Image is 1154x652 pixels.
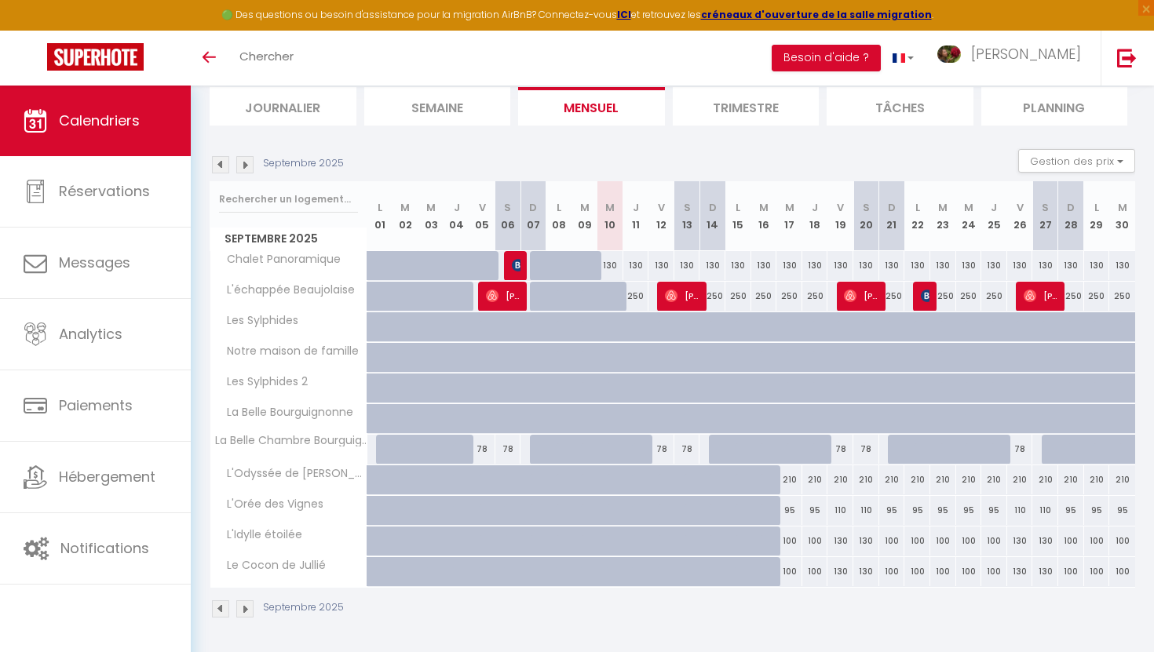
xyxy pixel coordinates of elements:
[512,250,520,280] span: [PERSON_NAME]
[1024,281,1058,311] span: [PERSON_NAME]
[956,282,982,311] div: 250
[776,526,802,555] div: 100
[701,8,932,21] a: créneaux d'ouverture de la salle migration
[853,557,879,586] div: 130
[648,181,674,251] th: 12
[802,526,828,555] div: 100
[853,435,879,464] div: 78
[981,465,1007,494] div: 210
[59,395,133,415] span: Paiements
[776,496,802,525] div: 95
[213,282,359,299] span: L'échappée Beaujolaise
[59,324,122,344] span: Analytics
[47,43,144,71] img: Super Booking
[699,282,725,311] div: 250
[546,181,572,251] th: 08
[930,557,956,586] div: 100
[59,253,130,272] span: Messages
[991,200,997,215] abbr: J
[1032,557,1058,586] div: 130
[981,251,1007,280] div: 130
[751,251,777,280] div: 130
[1042,200,1049,215] abbr: S
[1109,282,1135,311] div: 250
[1007,465,1033,494] div: 210
[1007,181,1033,251] th: 26
[772,45,881,71] button: Besoin d'aide ?
[751,181,777,251] th: 16
[802,181,828,251] th: 18
[520,181,546,251] th: 07
[605,200,615,215] abbr: M
[1094,200,1099,215] abbr: L
[1084,465,1110,494] div: 210
[665,281,699,311] span: [PERSON_NAME]
[930,526,956,555] div: 100
[921,281,929,311] span: [PERSON_NAME]
[1007,435,1033,464] div: 78
[597,251,623,280] div: 130
[981,282,1007,311] div: 250
[648,435,674,464] div: 78
[802,251,828,280] div: 130
[1084,496,1110,525] div: 95
[1067,200,1075,215] abbr: D
[776,465,802,494] div: 210
[1058,465,1084,494] div: 210
[930,181,956,251] th: 23
[759,200,769,215] abbr: M
[673,87,820,126] li: Trimestre
[956,526,982,555] div: 100
[1058,282,1084,311] div: 250
[1007,557,1033,586] div: 130
[879,557,905,586] div: 100
[844,281,878,311] span: [PERSON_NAME]
[827,557,853,586] div: 130
[572,181,597,251] th: 09
[617,8,631,21] strong: ICI
[1109,181,1135,251] th: 30
[776,282,802,311] div: 250
[1109,557,1135,586] div: 100
[1007,496,1033,525] div: 110
[1109,526,1135,555] div: 100
[674,435,700,464] div: 78
[956,181,982,251] th: 24
[1109,496,1135,525] div: 95
[393,181,418,251] th: 02
[904,251,930,280] div: 130
[709,200,717,215] abbr: D
[1032,496,1058,525] div: 110
[213,312,302,330] span: Les Sylphides
[486,281,520,311] span: [PERSON_NAME]
[1118,200,1127,215] abbr: M
[557,200,561,215] abbr: L
[597,181,623,251] th: 10
[263,156,344,171] p: Septembre 2025
[736,200,740,215] abbr: L
[1007,251,1033,280] div: 130
[785,200,794,215] abbr: M
[981,496,1007,525] div: 95
[827,496,853,525] div: 110
[751,282,777,311] div: 250
[400,200,410,215] abbr: M
[981,181,1007,251] th: 25
[263,600,344,615] p: Septembre 2025
[623,251,649,280] div: 130
[853,496,879,525] div: 110
[776,557,802,586] div: 100
[1032,251,1058,280] div: 130
[956,557,982,586] div: 100
[364,87,511,126] li: Semaine
[1109,465,1135,494] div: 210
[904,526,930,555] div: 100
[1058,251,1084,280] div: 130
[930,251,956,280] div: 130
[367,181,393,251] th: 01
[827,251,853,280] div: 130
[915,200,920,215] abbr: L
[879,465,905,494] div: 210
[1084,282,1110,311] div: 250
[219,185,358,213] input: Rechercher un logement...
